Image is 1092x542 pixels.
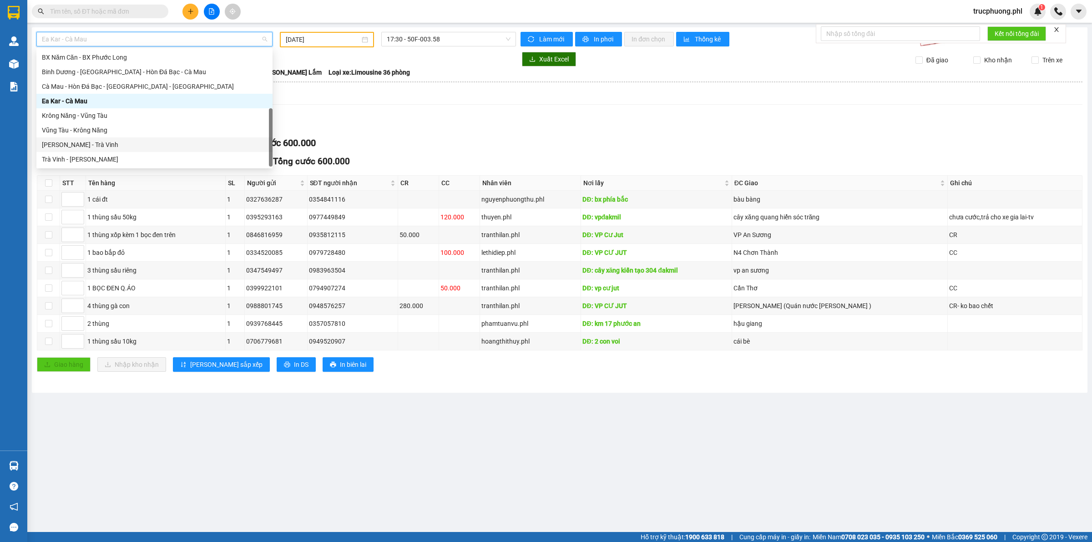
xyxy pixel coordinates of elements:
[246,212,306,222] div: 0395293163
[481,336,579,346] div: hoangthithuy.phl
[439,176,480,191] th: CC
[246,248,306,258] div: 0334520085
[308,262,398,279] td: 0983963504
[949,301,1080,311] div: CR- ko bao chết
[685,533,724,541] strong: 1900 633 818
[180,361,187,369] span: sort-ascending
[733,265,946,275] div: vp an sương
[36,94,273,108] div: Ea Kar - Cà Mau
[308,191,398,208] td: 0354841116
[582,230,730,240] div: DĐ: VP Cư Jut
[97,357,166,372] button: downloadNhập kho nhận
[481,230,579,240] div: tranthilan.phl
[308,333,398,350] td: 0949520907
[1040,4,1043,10] span: 1
[481,265,579,275] div: tranthilan.phl
[246,319,306,329] div: 0939768445
[582,301,730,311] div: DĐ: VP CƯ JUT
[582,36,590,43] span: printer
[733,230,946,240] div: VP An Sương
[575,32,622,46] button: printerIn phơi
[286,35,360,45] input: 09/10/2025
[309,301,396,311] div: 0948576257
[733,212,946,222] div: cây xăng quang hiển sóc trăng
[246,336,306,346] div: 0706779681
[227,336,243,346] div: 1
[1075,7,1083,15] span: caret-down
[1053,26,1060,33] span: close
[329,67,410,77] span: Loại xe: Limousine 36 phòng
[42,32,267,46] span: Ea Kar - Cà Mau
[582,319,730,329] div: DĐ: km 17 phước an
[284,361,290,369] span: printer
[594,34,615,44] span: In phơi
[42,67,267,77] div: Binh Dương - [GEOGRAPHIC_DATA] - Hòn Đá Bạc - Cà Mau
[36,123,273,137] div: Vũng Tàu - Krông Năng
[582,336,730,346] div: DĐ: 2 con voi
[10,523,18,532] span: message
[399,230,437,240] div: 50.000
[246,230,306,240] div: 0846816959
[308,315,398,333] td: 0357057810
[309,248,396,258] div: 0979728480
[225,4,241,20] button: aim
[42,81,267,91] div: Cà Mau - Hòn Đá Bạc - [GEOGRAPHIC_DATA] - [GEOGRAPHIC_DATA]
[582,248,730,258] div: DĐ: VP CƯ JUT
[948,176,1082,191] th: Ghi chú
[813,532,925,542] span: Miền Nam
[246,194,306,204] div: 0327636287
[87,248,224,258] div: 1 bao bắp đỏ
[695,34,722,44] span: Thống kê
[229,8,236,15] span: aim
[529,56,536,63] span: download
[247,178,298,188] span: Người gửi
[42,140,267,150] div: [PERSON_NAME] - Trà Vinh
[932,532,997,542] span: Miền Bắc
[539,34,566,44] span: Làm mới
[481,283,579,293] div: tranthilan.phl
[582,265,730,275] div: DĐ: cây xăng kiến tạo 304 đakmil
[246,301,306,311] div: 0988801745
[624,32,674,46] button: In đơn chọn
[641,532,724,542] span: Hỗ trợ kỹ thuật:
[821,26,980,41] input: Nhập số tổng đài
[440,212,478,222] div: 120.000
[238,137,316,148] span: Tổng cước 600.000
[87,230,224,240] div: 1 thùng xốp kèm 1 bọc đen trên
[87,194,224,204] div: 1 cái đt
[958,533,997,541] strong: 0369 525 060
[226,176,244,191] th: SL
[949,283,1080,293] div: CC
[294,360,308,370] span: In DS
[182,4,198,20] button: plus
[987,26,1046,41] button: Kết nối tổng đài
[9,59,19,69] img: warehouse-icon
[277,357,316,372] button: printerIn DS
[246,283,306,293] div: 0399922101
[87,319,224,329] div: 2 thùng
[676,32,729,46] button: bar-chartThống kê
[1039,4,1045,10] sup: 1
[50,6,157,16] input: Tìm tên, số ĐT hoặc mã đơn
[9,461,19,471] img: warehouse-icon
[1041,534,1048,540] span: copyright
[9,36,19,46] img: warehouse-icon
[949,230,1080,240] div: CR
[309,230,396,240] div: 0935812115
[38,8,44,15] span: search
[227,283,243,293] div: 1
[399,301,437,311] div: 280.000
[309,212,396,222] div: 0977449849
[1034,7,1042,15] img: icon-new-feature
[309,194,396,204] div: 0354841116
[481,301,579,311] div: tranthilan.phl
[966,5,1030,17] span: trucphuong.phl
[733,319,946,329] div: hậu giang
[227,248,243,258] div: 1
[42,52,267,62] div: BX Năm Căn - BX Phước Long
[739,532,810,542] span: Cung cấp máy in - giấy in:
[308,226,398,244] td: 0935812115
[37,357,91,372] button: uploadGiao hàng
[949,212,1080,222] div: chưa cước,trả cho xe gia lai-tv
[733,283,946,293] div: Cần Thơ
